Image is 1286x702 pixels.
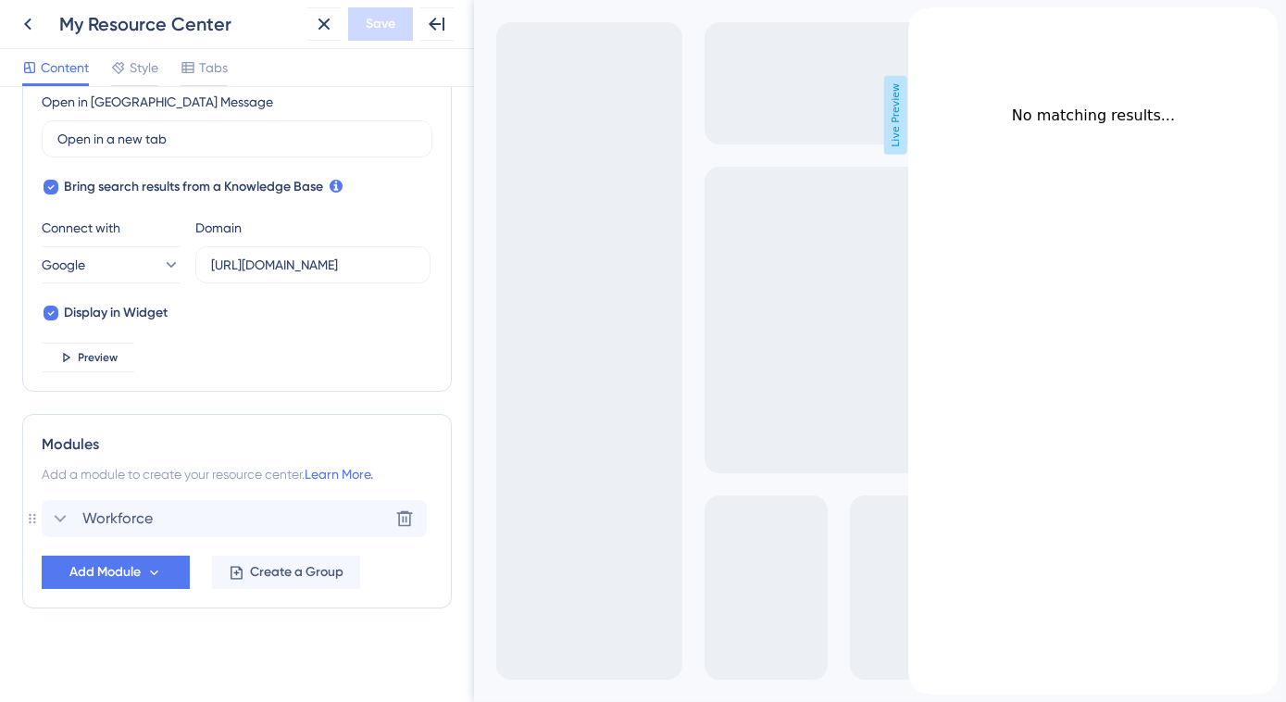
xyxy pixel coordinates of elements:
button: Create a Group [212,556,360,589]
span: Save [366,13,395,35]
div: Workforce [42,500,432,537]
input: help.userguiding.com [211,255,415,275]
span: Preview [79,350,119,365]
span: Display in Widget [64,302,168,324]
span: No matching results... [104,99,267,117]
a: Learn More. [305,467,373,482]
input: Open in a new tab [57,129,417,149]
div: Domain [195,217,242,239]
button: Preview [42,343,134,372]
div: 3 [103,9,109,24]
span: Google [42,254,85,276]
span: Live Preview [410,76,433,155]
span: Get Started [9,5,91,27]
span: Content [41,56,89,79]
button: Add Module [42,556,190,589]
div: Modules [42,433,432,456]
span: Tabs [199,56,228,79]
button: Save [348,7,413,41]
span: Bring search results from a Knowledge Base [64,176,323,198]
div: Connect with [42,217,181,239]
span: Workforce [82,508,153,530]
span: Add Module [69,561,141,583]
span: Add a module to create your resource center. [42,467,305,482]
div: My Resource Center [59,11,300,37]
span: Create a Group [250,561,343,583]
span: Style [130,56,158,79]
div: Open in [GEOGRAPHIC_DATA] Message [42,91,273,113]
button: Google [42,246,181,283]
